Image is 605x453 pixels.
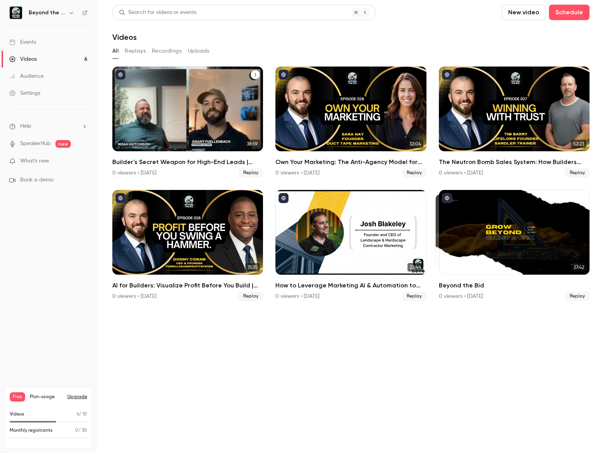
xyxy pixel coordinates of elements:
button: All [112,45,119,57]
h2: How to Leverage Marketing AI & Automation to Boost Conversions [275,281,426,290]
span: Replay [565,292,590,301]
span: 52:23 [571,140,586,148]
li: help-dropdown-opener [9,122,88,130]
a: 27:4227:42Beyond the Bid0 viewers • [DATE]Replay [439,190,590,301]
button: published [442,70,452,80]
h2: Builder's Secret Weapon for High-End Leads | [PERSON_NAME] [112,157,263,167]
span: Plan usage [30,394,63,400]
a: 31:35AI for Builders: Visualize Profit Before You Build | [PERSON_NAME]0 viewers • [DATE]Replay [112,190,263,301]
h1: Videos [112,32,137,42]
button: published [278,193,289,203]
img: Beyond the Bid [10,7,22,19]
span: 31:35 [245,263,260,272]
a: 38:59Builder's Secret Weapon for High-End Leads | [PERSON_NAME]0 viewers • [DATE]Replay [112,67,263,178]
span: 32:04 [407,140,423,148]
div: Events [9,38,36,46]
p: / 30 [75,427,87,434]
div: 0 viewers • [DATE] [112,292,156,300]
span: Help [20,122,31,130]
div: Settings [9,89,40,97]
li: AI for Builders: Visualize Profit Before You Build | Donny Coram [112,190,263,301]
a: SpeakerHub [20,140,51,148]
section: Videos [112,5,590,448]
span: 0 [75,428,78,433]
li: The Neutron Bomb Sales System: How Builders Can Win High-Margin Projects by Building Radical Trust [439,67,590,178]
span: Free [10,392,25,402]
p: Videos [10,411,24,418]
span: Replay [565,168,590,178]
h2: AI for Builders: Visualize Profit Before You Build | [PERSON_NAME] [112,281,263,290]
span: What's new [20,157,49,165]
h2: The Neutron Bomb Sales System: How Builders Can Win High-Margin Projects by Building Radical Trust [439,157,590,167]
span: 6 [77,412,79,417]
li: Builder's Secret Weapon for High-End Leads | Noah Hutchison [112,67,263,178]
button: Replays [125,45,146,57]
h2: Own Your Marketing: The Anti-Agency Model for Builders w/ [PERSON_NAME] [275,157,426,167]
a: 52:23The Neutron Bomb Sales System: How Builders Can Win High-Margin Projects by Building Radical... [439,67,590,178]
div: 0 viewers • [DATE] [275,292,320,300]
p: Monthly registrants [10,427,53,434]
span: 27:42 [571,263,586,272]
button: New video [502,5,546,20]
h6: Beyond the Bid [29,9,65,17]
span: 23:44 [407,263,423,272]
div: 0 viewers • [DATE] [275,169,320,177]
li: How to Leverage Marketing AI & Automation to Boost Conversions [275,190,426,301]
button: published [442,193,452,203]
span: Replay [239,168,263,178]
span: 38:59 [244,140,260,148]
div: Audience [9,72,44,80]
div: 0 viewers • [DATE] [112,169,156,177]
div: 0 viewers • [DATE] [439,292,483,300]
span: Replay [402,168,426,178]
span: Replay [239,292,263,301]
div: 0 viewers • [DATE] [439,169,483,177]
button: Recordings [152,45,182,57]
a: 32:04Own Your Marketing: The Anti-Agency Model for Builders w/ [PERSON_NAME]0 viewers • [DATE]Replay [275,67,426,178]
li: Beyond the Bid [439,190,590,301]
span: Replay [402,292,426,301]
h2: Beyond the Bid [439,281,590,290]
button: Upgrade [67,394,87,400]
button: Uploads [188,45,210,57]
li: Own Your Marketing: The Anti-Agency Model for Builders w/ Sara Nay [275,67,426,178]
a: 23:44How to Leverage Marketing AI & Automation to Boost Conversions0 viewers • [DATE]Replay [275,190,426,301]
span: new [55,140,71,148]
button: published [278,70,289,80]
button: published [115,193,125,203]
button: Schedule [549,5,590,20]
div: Videos [9,55,37,63]
span: Book a demo [20,176,53,184]
button: published [115,70,125,80]
p: / 10 [77,411,87,418]
div: Search for videos or events [119,9,196,17]
ul: Videos [112,67,590,301]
